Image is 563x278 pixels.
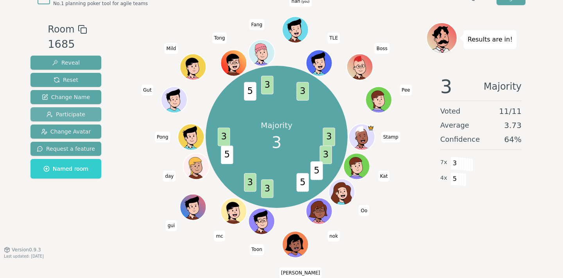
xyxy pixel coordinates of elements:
[249,19,264,30] span: Click to change your name
[320,146,332,164] span: 3
[43,165,88,173] span: Named room
[440,158,447,167] span: 7 x
[323,128,335,146] span: 3
[54,76,78,84] span: Reset
[504,120,522,131] span: 3.73
[4,247,41,253] button: Version0.9.3
[155,132,170,143] span: Click to change your name
[359,205,369,216] span: Click to change your name
[504,134,522,145] span: 64 %
[37,145,95,153] span: Request a feature
[163,170,176,181] span: Click to change your name
[141,84,154,95] span: Click to change your name
[440,106,461,117] span: Voted
[261,179,274,198] span: 3
[214,230,225,241] span: Click to change your name
[48,36,87,52] div: 1685
[440,77,452,96] span: 3
[212,32,227,43] span: Click to change your name
[30,159,101,179] button: Named room
[450,172,459,186] span: 5
[468,34,513,45] p: Results are in!
[52,59,80,67] span: Reveal
[400,84,412,95] span: Click to change your name
[381,132,400,143] span: Click to change your name
[165,43,178,54] span: Click to change your name
[328,32,340,43] span: Click to change your name
[311,161,323,180] span: 5
[297,82,309,101] span: 3
[12,247,41,253] span: Version 0.9.3
[244,82,257,101] span: 5
[375,43,389,54] span: Click to change your name
[42,93,90,101] span: Change Name
[4,254,44,258] span: Last updated: [DATE]
[244,173,257,191] span: 3
[440,120,469,131] span: Average
[297,173,309,191] span: 5
[218,128,230,146] span: 3
[440,134,480,145] span: Confidence
[221,146,233,164] span: 5
[327,230,340,241] span: Click to change your name
[30,125,101,139] button: Change Avatar
[30,56,101,70] button: Reveal
[440,174,447,182] span: 4 x
[261,76,274,94] span: 3
[249,244,264,255] span: Click to change your name
[30,73,101,87] button: Reset
[261,120,292,131] p: Majority
[279,267,322,278] span: Click to change your name
[484,77,522,96] span: Majority
[450,157,459,170] span: 3
[166,220,177,231] span: Click to change your name
[499,106,522,117] span: 11 / 11
[30,142,101,156] button: Request a feature
[48,22,74,36] span: Room
[368,125,375,131] span: Stamp is the host
[30,107,101,121] button: Participate
[283,17,308,42] button: Click to change your avatar
[30,90,101,104] button: Change Name
[41,128,91,135] span: Change Avatar
[47,110,85,118] span: Participate
[378,170,390,181] span: Click to change your name
[272,131,281,154] span: 3
[53,0,148,7] span: No.1 planning poker tool for agile teams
